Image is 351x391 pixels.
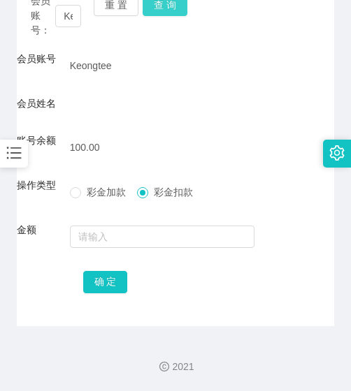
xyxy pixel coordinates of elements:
[17,98,56,109] label: 会员姓名
[17,224,36,235] label: 金额
[159,362,169,371] i: 图标: copyright
[5,144,23,162] i: 图标: bars
[83,271,128,293] button: 确 定
[17,53,56,64] label: 会员账号
[81,186,131,198] span: 彩金加款
[148,186,199,198] span: 彩金扣款
[17,135,56,146] label: 账号余额
[70,60,112,71] span: Keongtee
[11,360,340,374] div: 2021
[70,142,100,153] span: 100.00
[17,179,56,191] label: 操作类型
[329,145,345,161] i: 图标: setting
[55,5,81,27] input: 会员账号
[70,226,255,248] input: 请输入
